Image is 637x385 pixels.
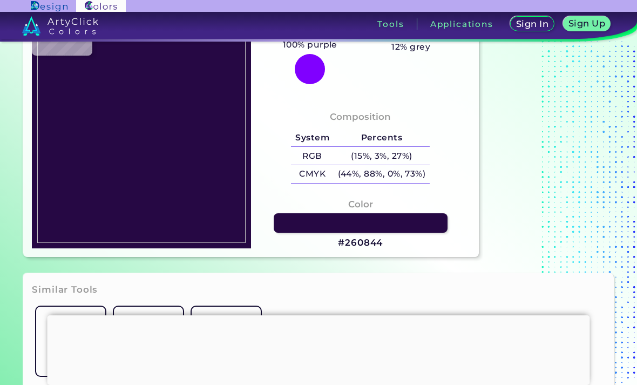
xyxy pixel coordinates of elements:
[334,165,430,183] h5: (44%, 88%, 0%, 73%)
[570,19,604,28] h5: Sign Up
[187,302,265,380] a: Color Names Dictionary
[334,147,430,165] h5: (15%, 3%, 27%)
[377,20,404,28] h3: Tools
[22,16,98,36] img: logo_artyclick_colors_white.svg
[565,17,608,31] a: Sign Up
[334,129,430,147] h5: Percents
[391,40,430,54] h5: 12% grey
[291,165,333,183] h5: CMYK
[291,129,333,147] h5: System
[110,302,187,380] a: Color Shades Finder
[291,147,333,165] h5: RGB
[32,283,98,296] h3: Similar Tools
[512,17,553,31] a: Sign In
[338,237,383,249] h3: #260844
[330,109,391,125] h4: Composition
[348,197,373,212] h4: Color
[48,315,590,382] iframe: Advertisement
[32,302,110,380] a: Color Name Finder
[40,344,101,364] h5: Color Name Finder
[31,1,67,11] img: ArtyClick Design logo
[279,38,342,52] h5: 100% purple
[37,1,246,243] img: bdf73d92-6300-41b5-9260-500f6a8f9754
[517,20,547,28] h5: Sign In
[430,20,493,28] h3: Applications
